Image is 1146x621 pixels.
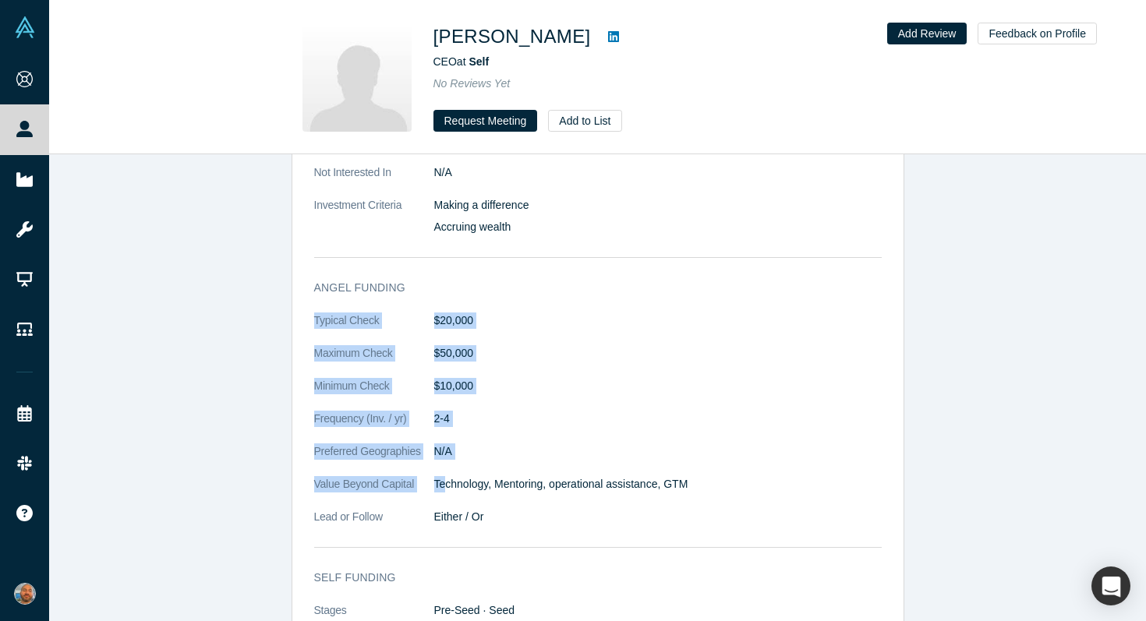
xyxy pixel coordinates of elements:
h1: [PERSON_NAME] [433,23,591,51]
button: Request Meeting [433,110,538,132]
dt: Minimum Check [314,378,434,411]
dt: Lead or Follow [314,509,434,542]
p: Accruing wealth [434,219,882,235]
dt: Preferred Geographies [314,443,434,476]
dd: N/A [434,164,882,181]
dt: Maximum Check [314,345,434,378]
p: Making a difference [434,197,882,213]
dd: $50,000 [434,345,882,362]
dt: Investment Criteria [314,197,434,252]
p: Technology, Mentoring, operational assistance, GTM [434,476,882,492]
dd: Pre-Seed · Seed [434,602,882,619]
button: Feedback on Profile [978,23,1097,44]
img: Girish Mutreja's Profile Image [302,23,412,132]
dt: Value Beyond Capital [314,476,434,509]
dt: Not Interested In [314,164,434,197]
span: CEO at [433,55,490,68]
img: Alchemist Vault Logo [14,16,36,38]
button: Add Review [887,23,967,44]
dd: $10,000 [434,378,882,394]
h3: Self funding [314,570,860,586]
dt: Typical Check [314,312,434,345]
dd: $20,000 [434,312,882,329]
dt: Frequency (Inv. / yr) [314,411,434,443]
dd: Either / Or [434,509,882,525]
a: Self [469,55,489,68]
dd: N/A [434,443,882,460]
span: No Reviews Yet [433,77,511,90]
img: Aarlo Stone Fish's Account [14,583,36,605]
button: Add to List [548,110,621,132]
h3: Angel Funding [314,280,860,296]
dd: 2-4 [434,411,882,427]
